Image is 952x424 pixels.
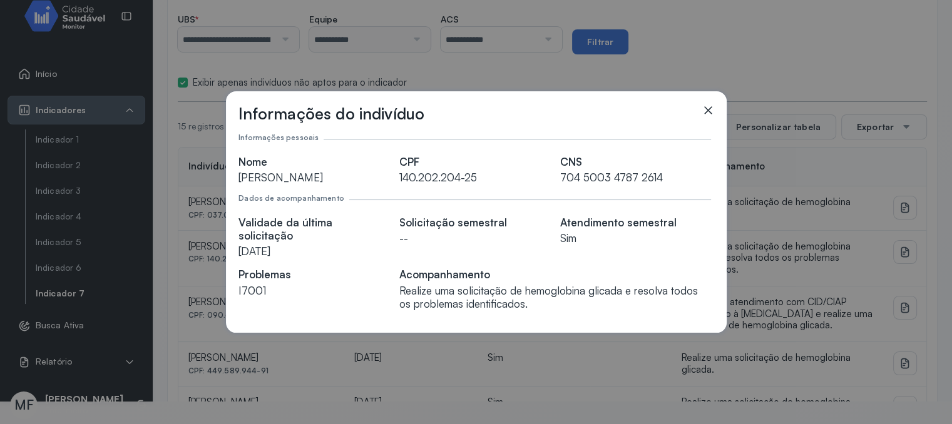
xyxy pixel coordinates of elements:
div: Validade da última solicitação [238,216,389,243]
div: Solicitação semestral [399,216,550,229]
div: CPF [399,155,550,168]
div: CNS [560,155,711,168]
div: Nome [238,155,389,168]
div: Acompanhamento [399,268,711,281]
div: Dados de acompanhamento [238,194,344,203]
div: Problemas [238,268,389,281]
div: Realize uma solicitação de hemoglobina glicada e resolva todos os problemas identificados. [399,284,711,311]
div: 140.202.204-25 [399,171,550,184]
div: -- [399,231,550,245]
h3: Informações do indivíduo [238,104,425,123]
div: Sim [560,231,711,245]
div: [PERSON_NAME] [238,171,389,184]
div: Informações pessoais [238,133,319,142]
div: I7001 [238,284,389,297]
div: Atendimento semestral [560,216,711,229]
div: 704 5003 4787 2614 [560,171,711,184]
div: [DATE] [238,245,389,258]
